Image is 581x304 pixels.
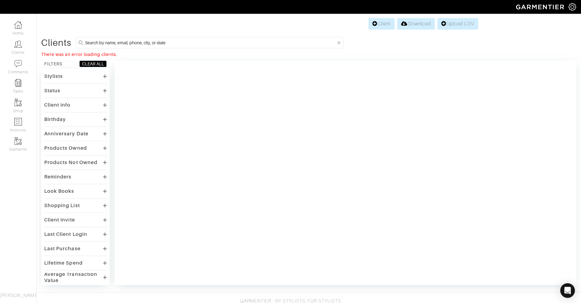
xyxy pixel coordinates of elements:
div: FILTERS [44,61,62,67]
a: Download [397,18,435,30]
img: orders-icon-0abe47150d42831381b5fb84f609e132dff9fe21cb692f30cb5eec754e2cba89.png [14,118,22,126]
div: There was an error loading garment types. [44,167,107,179]
div: Shopping List [44,203,80,209]
img: garments-icon-b7da505a4dc4fd61783c78ac3ca0ef83fa9d6f193b1c9dc38574b1d14d53ca28.png [14,137,22,145]
a: Client [368,18,395,30]
img: clients-icon-6bae9207a08558b7cb47a8932f037763ab4055f8c8b6bfacd5dc20c3e0201464.png [14,40,22,48]
div: Reminders [44,174,71,180]
div: Anniversary Date [44,131,88,137]
a: Upload CSV [437,18,478,30]
div: Last Purchase [44,246,81,252]
img: comment-icon-a0a6a9ef722e966f86d9cbdc48e553b5cf19dbc54f86b18d962a5391bc8f6eb6.png [14,60,22,68]
button: CLEAR ALL [79,60,107,67]
img: garmentier-logo-header-white-b43fb05a5012e4ada735d5af1a66efaba907eab6374d6393d1fbf88cb4ef424d.png [513,2,568,12]
div: Average Transaction Value [44,271,103,284]
img: dashboard-icon-dbcd8f5a0b271acd01030246c82b418ddd0df26cd7fceb0bd07c9910d44c42f6.png [14,21,22,29]
img: reminder-icon-8004d30b9f0a5d33ae49ab947aed9ed385cf756f9e5892f1edd6e32f2345188e.png [14,79,22,87]
div: Last Client Login [44,231,87,237]
div: Birthday [44,116,66,123]
div: Client Info [44,102,71,108]
img: garments-icon-b7da505a4dc4fd61783c78ac3ca0ef83fa9d6f193b1c9dc38574b1d14d53ca28.png [14,99,22,106]
div: There was an error loading garment types. [44,152,107,165]
img: gear-icon-white-bd11855cb880d31180b6d7d6211b90ccbf57a29d726f0c71d8c61bd08dd39cc2.png [568,3,576,11]
div: Open Intercom Messenger [560,283,575,298]
div: There was an error loading stylists. [44,81,107,93]
div: Products Owned [44,145,87,151]
div: Look Books [44,188,74,194]
div: There was an error loading clients. [41,51,576,57]
div: Stylists [44,73,63,79]
div: CLEAR ALL [82,61,104,67]
input: Search by name, email, phone, city, or state [85,39,336,46]
div: Clients [41,40,71,46]
div: Lifetime Spend [44,260,83,266]
div: Products Not Owned [44,159,97,166]
div: Status [44,88,60,94]
div: Client Invite [44,217,75,223]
